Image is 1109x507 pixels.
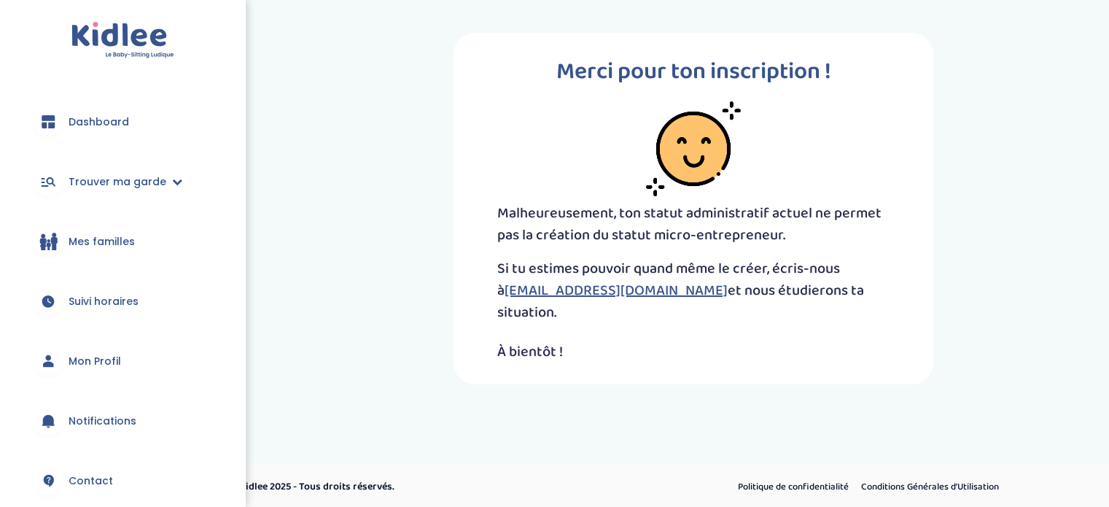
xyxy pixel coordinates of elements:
a: Contact [22,454,224,507]
a: Dashboard [22,96,224,148]
a: Mon Profil [22,335,224,387]
a: Suivi horaires [22,275,224,328]
a: Notifications [22,395,224,447]
a: Trouver ma garde [22,155,224,208]
span: Mon Profil [69,354,121,369]
span: Suivi horaires [69,294,139,309]
a: [EMAIL_ADDRESS][DOMAIN_NAME] [505,279,728,302]
a: Conditions Générales d’Utilisation [856,478,1004,497]
span: Notifications [69,414,136,429]
span: Dashboard [69,115,129,130]
span: Trouver ma garde [69,174,166,190]
p: Merci pour ton inscription ! [497,55,890,90]
img: logo.svg [71,22,174,59]
p: Malheureusement, ton statut administratif actuel ne permet pas la création du statut micro-entrep... [497,202,890,246]
img: smiley-face [646,101,741,196]
p: À bientôt ! [497,341,890,363]
p: © Kidlee 2025 - Tous droits réservés. [230,479,617,495]
p: Si tu estimes pouvoir quand même le créer, écris-nous à et nous étudierons ta situation. [497,258,890,323]
a: Politique de confidentialité [733,478,854,497]
a: Mes familles [22,215,224,268]
span: Contact [69,473,113,489]
span: Mes familles [69,234,135,249]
